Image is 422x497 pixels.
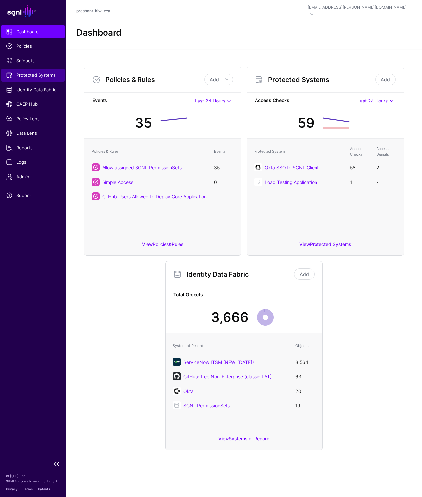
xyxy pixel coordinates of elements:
a: Patents [38,487,50,491]
a: Snippets [1,54,65,67]
h3: Identity Data Fabric [187,270,292,278]
span: Snippets [6,57,60,64]
td: 20 [292,384,318,398]
a: Privacy [6,487,18,491]
th: Protected System [251,143,347,160]
strong: Events [92,97,195,105]
a: Systems of Record [229,436,270,441]
a: Identity Data Fabric [1,83,65,96]
a: prashant-kiw-test [76,8,110,13]
a: SGNL [4,4,62,18]
span: CAEP Hub [6,101,60,107]
a: Okta [183,388,194,394]
strong: Total Objects [173,291,314,299]
img: svg+xml;base64,PHN2ZyB3aWR0aD0iNjQiIGhlaWdodD0iNjQiIHZpZXdCb3g9IjAgMCA2NCA2NCIgZmlsbD0ibm9uZSIgeG... [254,163,262,171]
h2: Dashboard [76,27,121,38]
a: Allow assigned SGNL PermissionSets [102,165,182,170]
a: Policy Lens [1,112,65,125]
div: View [166,431,322,450]
a: Policies [153,241,169,247]
a: GitHub: free Non-Enterprise (classic PAT) [183,374,272,379]
td: - [211,189,237,204]
span: Add [210,77,219,82]
a: SGNL PermissionSets [183,403,230,408]
div: View & [84,237,241,255]
span: Last 24 Hours [357,98,388,103]
div: 3,666 [211,307,249,327]
a: CAEP Hub [1,98,65,111]
span: Reports [6,144,60,151]
h3: Policies & Rules [105,76,204,84]
a: Load Testing Application [265,179,317,185]
a: Add [375,74,396,85]
a: Protected Systems [1,69,65,82]
a: GitHub Users Allowed to Deploy Core Application [102,194,207,199]
span: Support [6,192,60,199]
span: Identity Data Fabric [6,86,60,93]
div: [EMAIL_ADDRESS][PERSON_NAME][DOMAIN_NAME] [308,4,407,10]
h3: Protected Systems [268,76,374,84]
th: Policies & Rules [88,143,211,160]
strong: Access Checks [255,97,357,105]
p: © [URL], Inc [6,473,60,479]
span: Policy Lens [6,115,60,122]
a: Reports [1,141,65,154]
a: Okta SSO to SGNL Client [265,165,319,170]
div: 35 [135,113,152,133]
span: Admin [6,173,60,180]
a: Simple Access [102,179,133,185]
a: Policies [1,40,65,53]
a: Add [294,268,315,280]
a: Admin [1,170,65,183]
td: 1 [347,175,373,189]
th: Events [211,143,237,160]
td: 19 [292,398,318,413]
th: Objects [292,337,318,355]
td: 0 [211,175,237,189]
td: 2 [373,160,400,175]
span: Dashboard [6,28,60,35]
th: Access Denials [373,143,400,160]
a: Data Lens [1,127,65,140]
span: Protected Systems [6,72,60,78]
th: Access Checks [347,143,373,160]
span: Policies [6,43,60,49]
p: SGNL® is a registered trademark [6,479,60,484]
td: 35 [211,160,237,175]
a: ServiceNow ITSM (NEW_[DATE]) [183,359,254,365]
a: Dashboard [1,25,65,38]
td: - [373,175,400,189]
div: View [247,237,404,255]
a: Rules [172,241,183,247]
td: 58 [347,160,373,175]
span: Last 24 Hours [195,98,225,103]
span: Logs [6,159,60,165]
img: svg+xml;base64,PHN2ZyB3aWR0aD0iNjQiIGhlaWdodD0iNjQiIHZpZXdCb3g9IjAgMCA2NCA2NCIgZmlsbD0ibm9uZSIgeG... [173,372,181,380]
img: svg+xml;base64,PHN2ZyB3aWR0aD0iNjQiIGhlaWdodD0iNjQiIHZpZXdCb3g9IjAgMCA2NCA2NCIgZmlsbD0ibm9uZSIgeG... [173,387,181,395]
th: System of Record [169,337,292,355]
a: Terms [23,487,33,491]
a: Logs [1,156,65,169]
div: 59 [298,113,315,133]
td: 3,564 [292,355,318,369]
span: Data Lens [6,130,60,136]
img: svg+xml;base64,PHN2ZyB3aWR0aD0iNjQiIGhlaWdodD0iNjQiIHZpZXdCb3g9IjAgMCA2NCA2NCIgZmlsbD0ibm9uZSIgeG... [173,358,181,366]
td: 63 [292,369,318,384]
a: Protected Systems [310,241,351,247]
